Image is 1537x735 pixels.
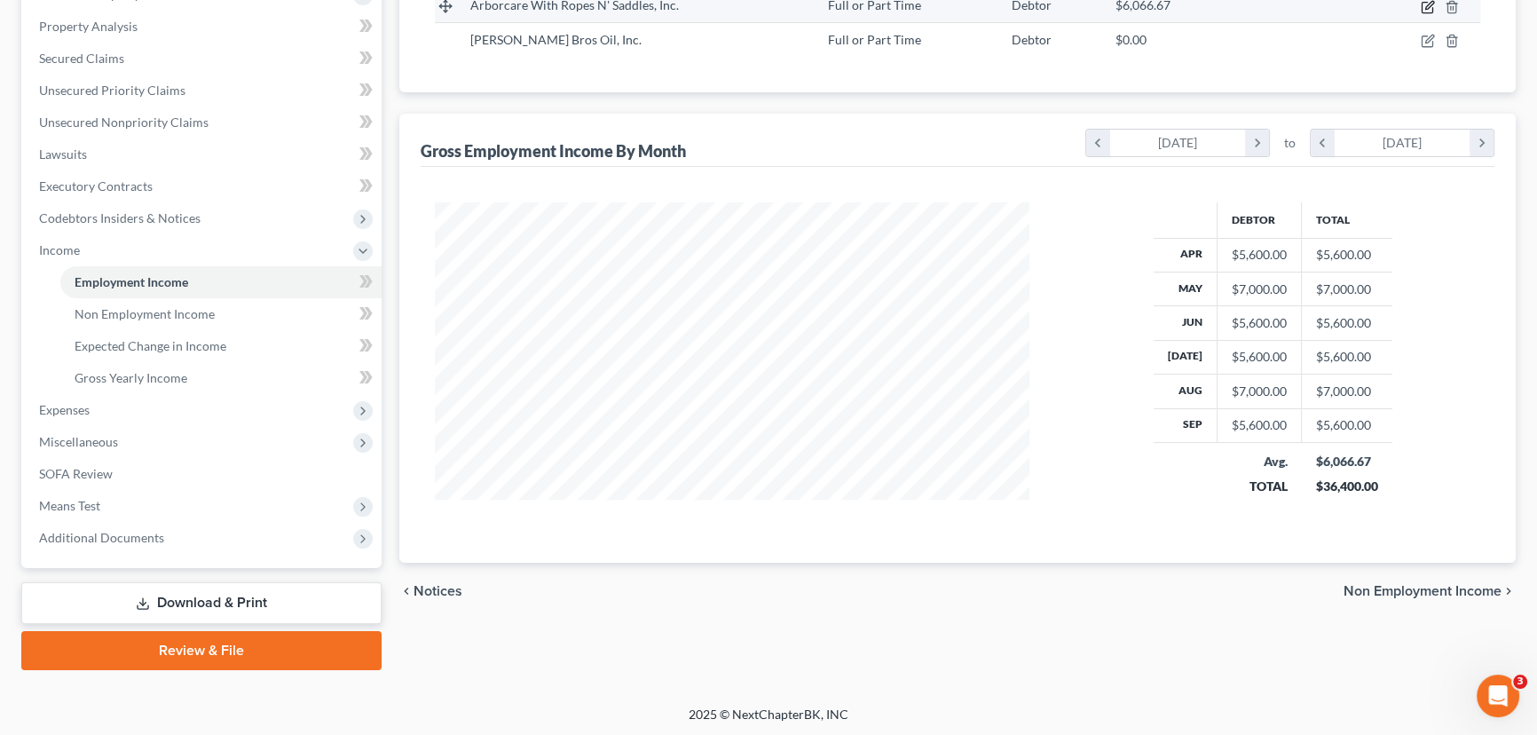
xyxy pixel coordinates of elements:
[39,19,138,34] span: Property Analysis
[25,75,382,107] a: Unsecured Priority Claims
[1154,375,1218,408] th: Aug
[21,582,382,624] a: Download & Print
[25,11,382,43] a: Property Analysis
[414,584,462,598] span: Notices
[1344,584,1516,598] button: Non Employment Income chevron_right
[75,370,187,385] span: Gross Yearly Income
[399,584,462,598] button: chevron_left Notices
[39,178,153,194] span: Executory Contracts
[1316,478,1378,495] div: $36,400.00
[1232,478,1288,495] div: TOTAL
[1154,408,1218,442] th: Sep
[60,298,382,330] a: Non Employment Income
[75,338,226,353] span: Expected Change in Income
[25,170,382,202] a: Executory Contracts
[1154,306,1218,340] th: Jun
[1232,383,1287,400] div: $7,000.00
[39,83,185,98] span: Unsecured Priority Claims
[1316,453,1378,470] div: $6,066.67
[1232,453,1288,470] div: Avg.
[1232,314,1287,332] div: $5,600.00
[75,306,215,321] span: Non Employment Income
[1232,416,1287,434] div: $5,600.00
[1302,340,1392,374] td: $5,600.00
[1302,202,1392,238] th: Total
[75,274,188,289] span: Employment Income
[1154,238,1218,272] th: Apr
[25,43,382,75] a: Secured Claims
[1284,134,1296,152] span: to
[1232,281,1287,298] div: $7,000.00
[1311,130,1335,156] i: chevron_left
[1232,246,1287,264] div: $5,600.00
[1012,32,1052,47] span: Debtor
[1302,375,1392,408] td: $7,000.00
[1335,130,1470,156] div: [DATE]
[39,51,124,66] span: Secured Claims
[1513,675,1527,689] span: 3
[25,138,382,170] a: Lawsuits
[1110,130,1246,156] div: [DATE]
[828,32,921,47] span: Full or Part Time
[1302,306,1392,340] td: $5,600.00
[1232,348,1287,366] div: $5,600.00
[1154,272,1218,305] th: May
[39,210,201,225] span: Codebtors Insiders & Notices
[60,362,382,394] a: Gross Yearly Income
[39,530,164,545] span: Additional Documents
[25,458,382,490] a: SOFA Review
[1245,130,1269,156] i: chevron_right
[1302,408,1392,442] td: $5,600.00
[1302,238,1392,272] td: $5,600.00
[1302,272,1392,305] td: $7,000.00
[39,434,118,449] span: Miscellaneous
[1115,32,1147,47] span: $0.00
[25,107,382,138] a: Unsecured Nonpriority Claims
[1344,584,1502,598] span: Non Employment Income
[421,140,686,162] div: Gross Employment Income By Month
[470,32,642,47] span: [PERSON_NAME] Bros Oil, Inc.
[39,466,113,481] span: SOFA Review
[60,330,382,362] a: Expected Change in Income
[399,584,414,598] i: chevron_left
[1502,584,1516,598] i: chevron_right
[1086,130,1110,156] i: chevron_left
[1477,675,1519,717] iframe: Intercom live chat
[60,266,382,298] a: Employment Income
[1218,202,1302,238] th: Debtor
[39,498,100,513] span: Means Test
[21,631,382,670] a: Review & File
[39,402,90,417] span: Expenses
[39,115,209,130] span: Unsecured Nonpriority Claims
[39,242,80,257] span: Income
[1470,130,1494,156] i: chevron_right
[1154,340,1218,374] th: [DATE]
[39,146,87,162] span: Lawsuits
